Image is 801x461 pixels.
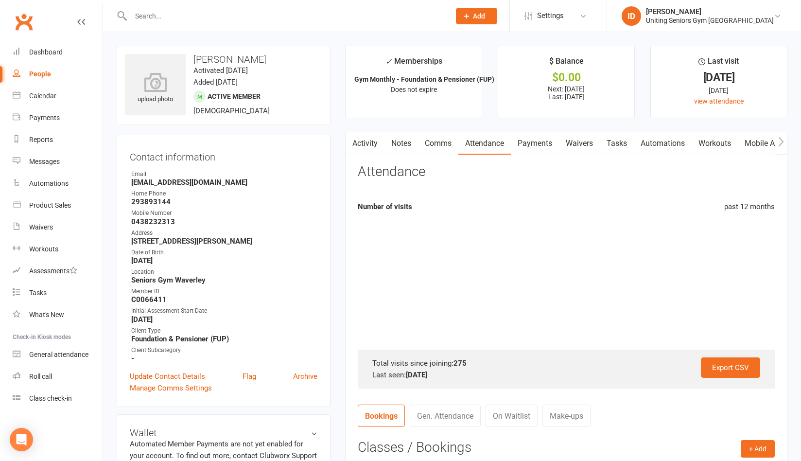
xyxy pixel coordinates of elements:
[13,107,103,129] a: Payments
[13,238,103,260] a: Workouts
[13,344,103,366] a: General attendance kiosk mode
[13,41,103,63] a: Dashboard
[193,66,248,75] time: Activated [DATE]
[130,371,205,382] a: Update Contact Details
[385,57,392,66] i: ✓
[29,70,51,78] div: People
[13,151,103,173] a: Messages
[698,55,739,72] div: Last visit
[385,55,442,73] div: Memberships
[549,55,584,72] div: $ Balance
[131,178,317,187] strong: [EMAIL_ADDRESS][DOMAIN_NAME]
[131,306,317,316] div: Initial Assessment Start Date
[634,132,692,155] a: Automations
[13,304,103,326] a: What's New
[13,260,103,282] a: Assessments
[29,136,53,143] div: Reports
[660,72,778,83] div: [DATE]
[131,354,317,363] strong: -
[29,158,60,165] div: Messages
[542,405,591,427] a: Make-ups
[131,189,317,198] div: Home Phone
[13,85,103,107] a: Calendar
[29,372,52,380] div: Roll call
[29,201,71,209] div: Product Sales
[131,256,317,265] strong: [DATE]
[694,97,744,105] a: view attendance
[131,335,317,343] strong: Foundation & Pensioner (FUP)
[131,170,317,179] div: Email
[29,223,53,231] div: Waivers
[622,6,641,26] div: ID
[13,63,103,85] a: People
[13,195,103,216] a: Product Sales
[131,197,317,206] strong: 293893144
[660,85,778,96] div: [DATE]
[29,245,58,253] div: Workouts
[131,237,317,246] strong: [STREET_ADDRESS][PERSON_NAME]
[507,85,626,101] p: Next: [DATE] Last: [DATE]
[131,276,317,284] strong: Seniors Gym Waverley
[406,371,427,379] strong: [DATE]
[346,132,384,155] a: Activity
[29,179,69,187] div: Automations
[738,132,790,155] a: Mobile App
[130,382,212,394] a: Manage Comms Settings
[358,202,412,211] strong: Number of visits
[456,8,497,24] button: Add
[29,48,63,56] div: Dashboard
[741,440,775,458] button: + Add
[29,311,64,319] div: What's New
[131,229,317,238] div: Address
[600,132,634,155] a: Tasks
[128,9,443,23] input: Search...
[372,369,760,381] div: Last seen:
[131,326,317,336] div: Client Type
[29,92,56,100] div: Calendar
[486,405,538,427] a: On Waitlist
[29,351,88,358] div: General attendance
[13,216,103,238] a: Waivers
[13,129,103,151] a: Reports
[193,78,238,87] time: Added [DATE]
[29,289,47,297] div: Tasks
[131,346,317,355] div: Client Subcategory
[13,173,103,195] a: Automations
[125,72,186,105] div: upload photo
[131,209,317,218] div: Mobile Number
[646,7,774,16] div: [PERSON_NAME]
[646,16,774,25] div: Uniting Seniors Gym [GEOGRAPHIC_DATA]
[372,357,760,369] div: Total visits since joining:
[453,359,467,368] strong: 275
[410,405,481,427] a: Gen. Attendance
[559,132,600,155] a: Waivers
[473,12,485,20] span: Add
[29,267,77,275] div: Assessments
[358,164,425,179] h3: Attendance
[354,75,494,83] strong: Gym Monthly - Foundation & Pensioner (FUP)
[13,388,103,409] a: Class kiosk mode
[131,295,317,304] strong: C0066411
[10,428,33,451] div: Open Intercom Messenger
[384,132,418,155] a: Notes
[358,440,775,455] h3: Classes / Bookings
[458,132,511,155] a: Attendance
[243,371,256,382] a: Flag
[193,106,270,115] span: [DEMOGRAPHIC_DATA]
[701,357,760,378] a: Export CSV
[13,282,103,304] a: Tasks
[131,217,317,226] strong: 0438232313
[507,72,626,83] div: $0.00
[131,267,317,277] div: Location
[29,394,72,402] div: Class check-in
[293,371,317,382] a: Archive
[358,405,405,427] a: Bookings
[131,315,317,324] strong: [DATE]
[692,132,738,155] a: Workouts
[125,54,322,65] h3: [PERSON_NAME]
[131,287,317,296] div: Member ID
[724,201,775,213] div: past 12 months
[418,132,458,155] a: Comms
[130,427,317,438] h3: Wallet
[537,5,564,27] span: Settings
